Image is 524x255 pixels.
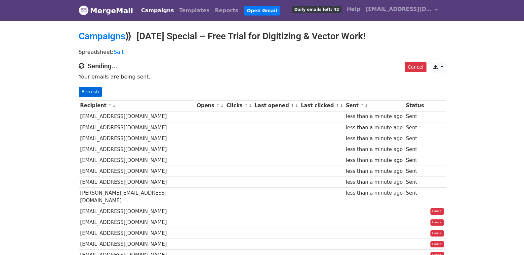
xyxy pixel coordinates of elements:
[346,157,403,164] div: less than a minute ago
[404,111,425,122] td: Sent
[139,4,177,17] a: Campaigns
[299,100,344,111] th: Last clicked
[79,228,195,239] td: [EMAIL_ADDRESS][DOMAIN_NAME]
[404,100,425,111] th: Status
[346,168,403,175] div: less than a minute ago
[112,103,116,108] a: ↓
[79,144,195,155] td: [EMAIL_ADDRESS][DOMAIN_NAME]
[404,166,425,177] td: Sent
[404,188,425,206] td: Sent
[244,6,280,16] a: Open Gmail
[404,144,425,155] td: Sent
[79,217,195,228] td: [EMAIL_ADDRESS][DOMAIN_NAME]
[79,188,195,206] td: [PERSON_NAME][EMAIL_ADDRESS][DOMAIN_NAME]
[292,6,341,13] span: Daily emails left: 42
[363,3,440,18] a: [EMAIL_ADDRESS][DOMAIN_NAME]
[295,103,299,108] a: ↓
[340,103,343,108] a: ↓
[79,5,89,15] img: MergeMail logo
[79,48,446,55] p: Spreadsheet:
[212,4,241,17] a: Reports
[177,4,212,17] a: Templates
[346,189,403,197] div: less than a minute ago
[344,3,363,16] a: Help
[249,103,252,108] a: ↓
[79,87,102,97] a: Refresh
[491,223,524,255] iframe: Chat Widget
[430,230,444,237] a: Cancel
[79,62,446,70] h4: Sending...
[291,103,294,108] a: ↑
[404,177,425,188] td: Sent
[344,100,404,111] th: Sent
[365,103,368,108] a: ↓
[289,3,344,16] a: Daily emails left: 42
[79,111,195,122] td: [EMAIL_ADDRESS][DOMAIN_NAME]
[405,62,426,72] a: Cancel
[79,133,195,144] td: [EMAIL_ADDRESS][DOMAIN_NAME]
[79,122,195,133] td: [EMAIL_ADDRESS][DOMAIN_NAME]
[79,166,195,177] td: [EMAIL_ADDRESS][DOMAIN_NAME]
[114,49,124,55] a: Salt
[253,100,299,111] th: Last opened
[346,124,403,132] div: less than a minute ago
[346,135,403,143] div: less than a minute ago
[360,103,364,108] a: ↑
[79,206,195,217] td: [EMAIL_ADDRESS][DOMAIN_NAME]
[79,73,446,80] p: Your emails are being sent.
[244,103,248,108] a: ↑
[220,103,224,108] a: ↓
[79,31,125,42] a: Campaigns
[79,239,195,250] td: [EMAIL_ADDRESS][DOMAIN_NAME]
[225,100,253,111] th: Clicks
[430,241,444,248] a: Cancel
[108,103,112,108] a: ↑
[336,103,339,108] a: ↑
[195,100,225,111] th: Opens
[216,103,220,108] a: ↑
[430,219,444,226] a: Cancel
[79,177,195,188] td: [EMAIL_ADDRESS][DOMAIN_NAME]
[346,113,403,120] div: less than a minute ago
[79,4,133,17] a: MergeMail
[404,122,425,133] td: Sent
[79,31,446,42] h2: ⟫ [DATE] Special – Free Trial for Digitizing & Vector Work!
[346,178,403,186] div: less than a minute ago
[404,133,425,144] td: Sent
[346,146,403,153] div: less than a minute ago
[366,5,432,13] span: [EMAIL_ADDRESS][DOMAIN_NAME]
[404,155,425,166] td: Sent
[79,155,195,166] td: [EMAIL_ADDRESS][DOMAIN_NAME]
[430,208,444,215] a: Cancel
[79,100,195,111] th: Recipient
